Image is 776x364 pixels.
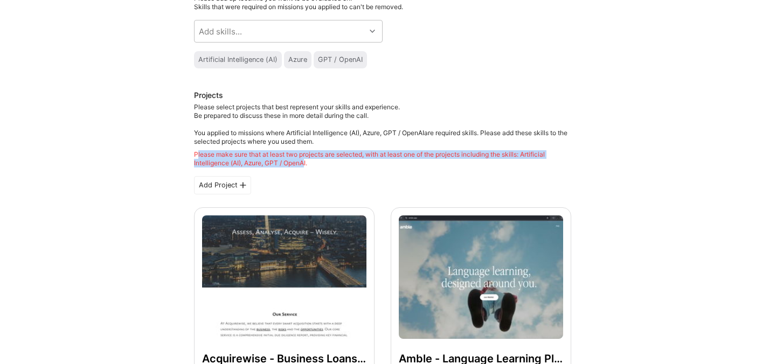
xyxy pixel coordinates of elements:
i: icon PlusBlackFlat [240,182,246,188]
div: Azure [288,55,307,64]
span: Skills that were required on missions you applied to can't be removed. [194,3,403,11]
div: Projects [194,90,223,101]
div: Please make sure that at least two projects are selected, with at least one of the projects inclu... [194,150,571,167]
div: Artificial Intelligence (AI) [198,55,278,64]
div: GPT / OpenAI [318,55,363,64]
i: icon Chevron [370,29,375,34]
div: Add Project [194,176,251,194]
div: Please select projects that best represent your skills and experience. Be prepared to discuss the... [194,103,571,167]
div: Add skills... [199,26,242,37]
